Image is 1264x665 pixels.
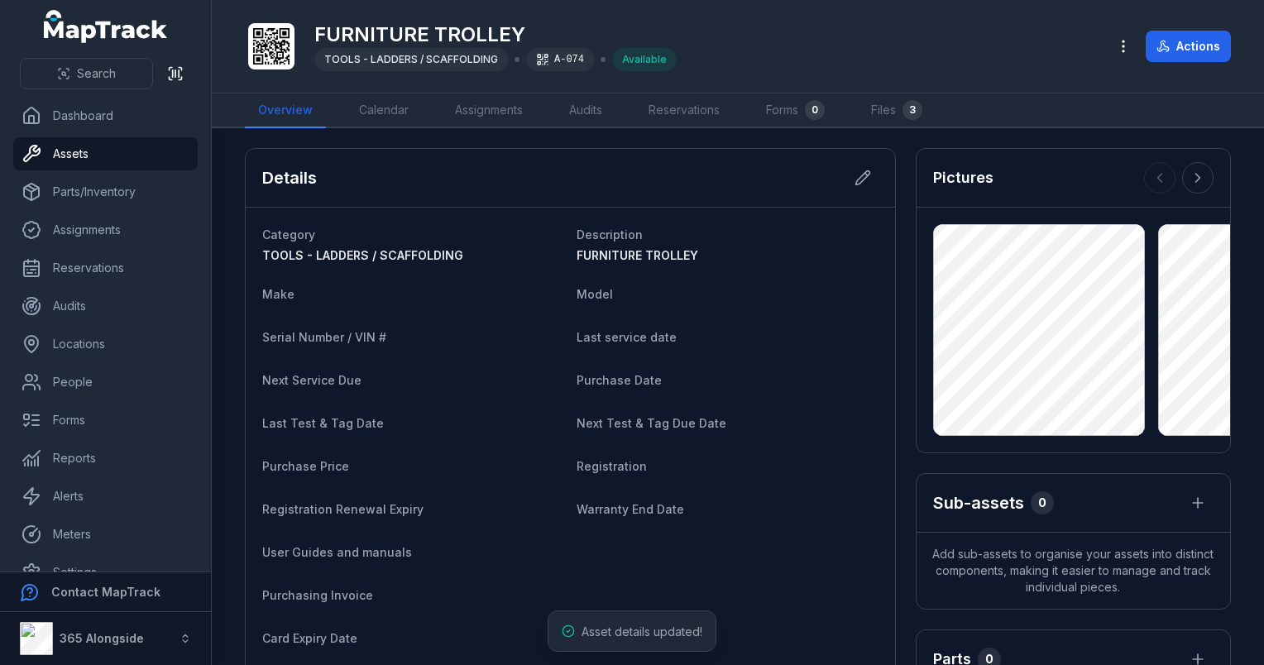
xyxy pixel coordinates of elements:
a: Dashboard [13,99,198,132]
a: Locations [13,328,198,361]
button: Search [20,58,153,89]
span: Purchase Date [577,373,662,387]
a: Reservations [635,93,733,128]
a: Parts/Inventory [13,175,198,208]
a: MapTrack [44,10,168,43]
span: Purchasing Invoice [262,588,373,602]
span: TOOLS - LADDERS / SCAFFOLDING [324,53,498,65]
span: Next Service Due [262,373,361,387]
a: Settings [13,556,198,589]
span: Model [577,287,613,301]
a: Assignments [13,213,198,246]
a: Assets [13,137,198,170]
span: Next Test & Tag Due Date [577,416,726,430]
div: A-074 [526,48,594,71]
span: Asset details updated! [582,624,702,639]
h2: Details [262,166,317,189]
h2: Sub-assets [933,491,1024,514]
a: Audits [13,289,198,323]
h1: FURNITURE TROLLEY [314,22,677,48]
div: Available [612,48,677,71]
span: Last Test & Tag Date [262,416,384,430]
h3: Pictures [933,166,993,189]
a: Files3 [858,93,936,128]
div: 0 [1031,491,1054,514]
a: Forms0 [753,93,838,128]
a: People [13,366,198,399]
a: Reservations [13,251,198,285]
button: Actions [1146,31,1231,62]
a: Audits [556,93,615,128]
a: Forms [13,404,198,437]
span: Purchase Price [262,459,349,473]
a: Overview [245,93,326,128]
span: Category [262,227,315,242]
div: 0 [805,100,825,120]
span: Warranty End Date [577,502,684,516]
span: Add sub-assets to organise your assets into distinct components, making it easier to manage and t... [917,533,1230,609]
a: Assignments [442,93,536,128]
span: Description [577,227,643,242]
span: Registration [577,459,647,473]
span: Card Expiry Date [262,631,357,645]
span: Serial Number / VIN # [262,330,386,344]
strong: Contact MapTrack [51,585,160,599]
span: Last service date [577,330,677,344]
span: Make [262,287,294,301]
span: Search [77,65,116,82]
a: Reports [13,442,198,475]
strong: 365 Alongside [60,631,144,645]
a: Meters [13,518,198,551]
span: TOOLS - LADDERS / SCAFFOLDING [262,248,463,262]
span: Registration Renewal Expiry [262,502,424,516]
span: FURNITURE TROLLEY [577,248,698,262]
a: Calendar [346,93,422,128]
div: 3 [903,100,922,120]
a: Alerts [13,480,198,513]
span: User Guides and manuals [262,545,412,559]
